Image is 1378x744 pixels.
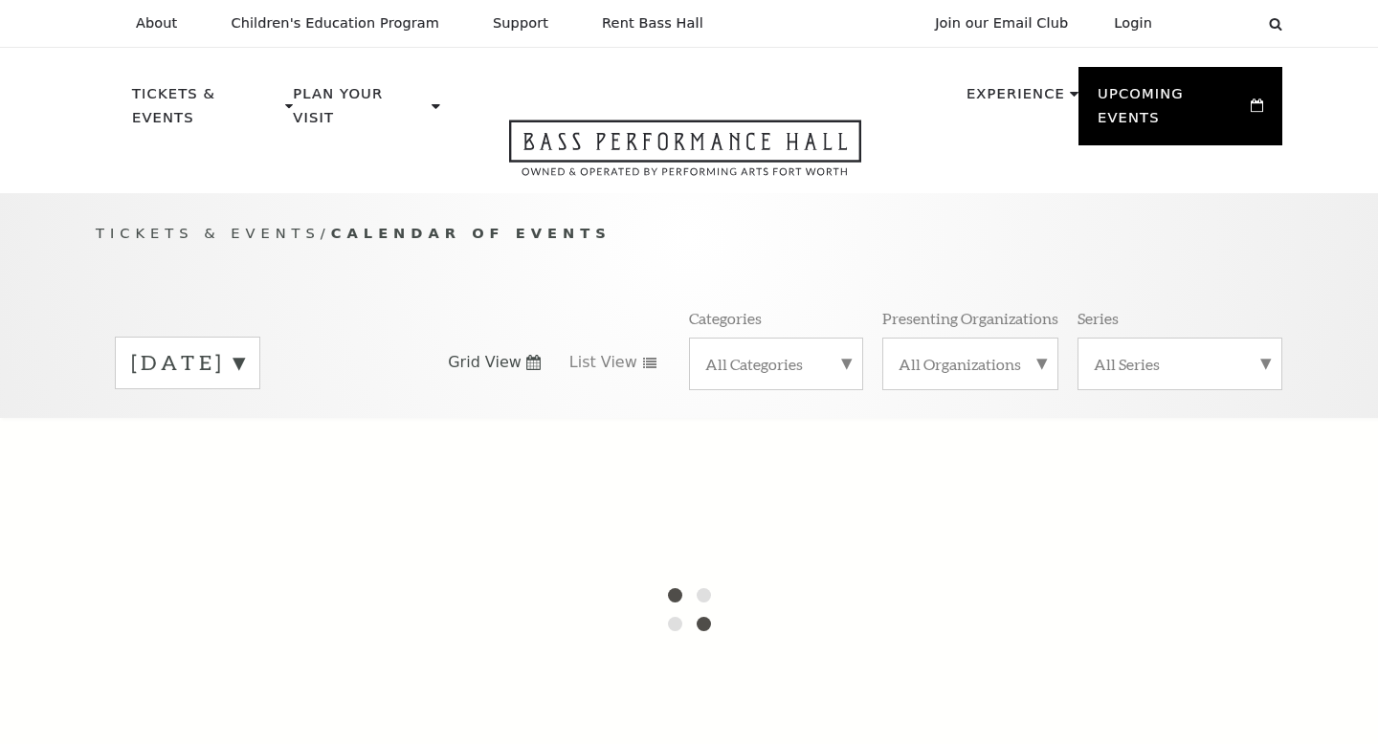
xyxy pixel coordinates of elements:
[1183,14,1251,33] select: Select:
[882,308,1058,328] p: Presenting Organizations
[569,352,637,373] span: List View
[96,225,321,241] span: Tickets & Events
[705,354,847,374] label: All Categories
[231,15,439,32] p: Children's Education Program
[1094,354,1266,374] label: All Series
[448,352,522,373] span: Grid View
[131,348,244,378] label: [DATE]
[331,225,611,241] span: Calendar of Events
[132,82,280,141] p: Tickets & Events
[1098,82,1246,141] p: Upcoming Events
[602,15,703,32] p: Rent Bass Hall
[493,15,548,32] p: Support
[1078,308,1119,328] p: Series
[689,308,762,328] p: Categories
[899,354,1042,374] label: All Organizations
[967,82,1065,117] p: Experience
[293,82,427,141] p: Plan Your Visit
[136,15,177,32] p: About
[96,222,1282,246] p: /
